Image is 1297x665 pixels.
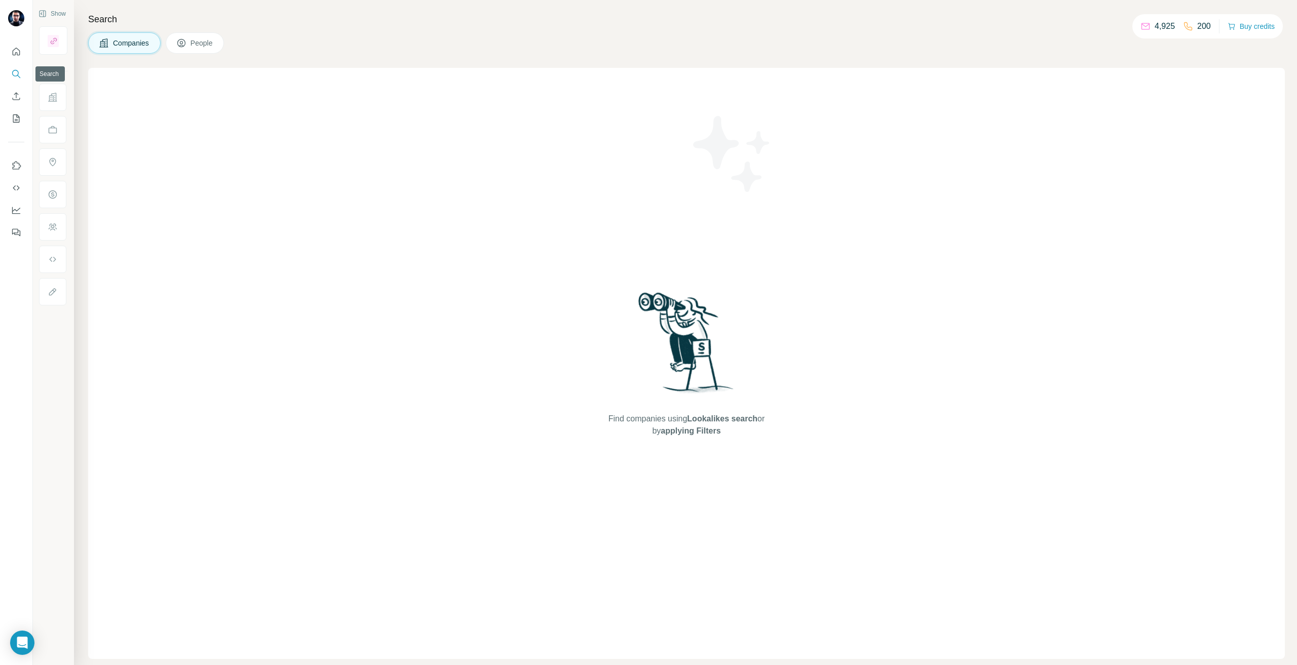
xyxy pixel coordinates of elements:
p: 4,925 [1155,20,1175,32]
span: applying Filters [661,426,720,435]
button: Buy credits [1228,19,1275,33]
button: Enrich CSV [8,87,24,105]
p: 200 [1197,20,1211,32]
button: Search [8,65,24,83]
div: Open Intercom Messenger [10,631,34,655]
button: Feedback [8,223,24,242]
button: My lists [8,109,24,128]
button: Use Surfe on LinkedIn [8,157,24,175]
button: Use Surfe API [8,179,24,197]
span: Find companies using or by [605,413,768,437]
span: People [190,38,214,48]
span: Companies [113,38,150,48]
button: Quick start [8,43,24,61]
img: Surfe Illustration - Woman searching with binoculars [634,290,739,403]
img: Avatar [8,10,24,26]
h4: Search [88,12,1285,26]
button: Show [31,6,73,21]
button: Dashboard [8,201,24,219]
span: Lookalikes search [687,414,757,423]
img: Surfe Illustration - Stars [686,108,778,200]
